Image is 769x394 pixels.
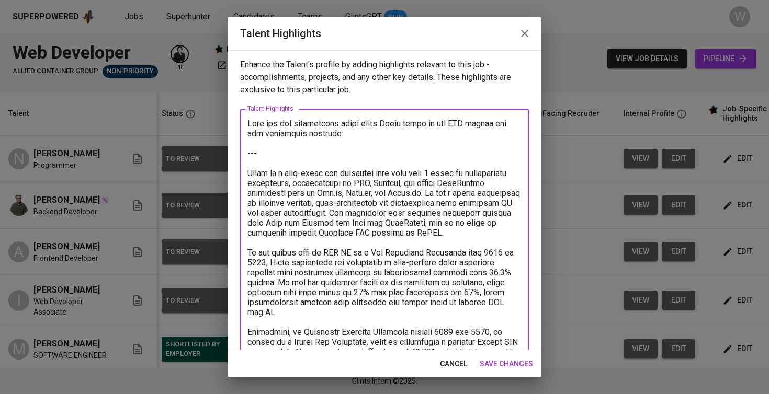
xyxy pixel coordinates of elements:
[240,25,529,42] h2: Talent Highlights
[476,354,537,374] button: save changes
[440,357,467,370] span: cancel
[480,357,533,370] span: save changes
[436,354,471,374] button: cancel
[240,59,529,96] p: Enhance the Talent's profile by adding highlights relevant to this job - accomplishments, project...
